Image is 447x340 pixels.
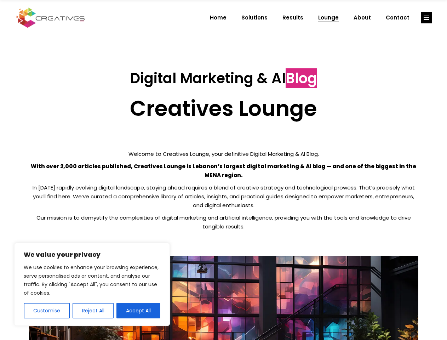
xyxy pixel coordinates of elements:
[282,8,303,27] span: Results
[29,70,418,87] h3: Digital Marketing & AI
[24,250,160,259] p: We value your privacy
[311,8,346,27] a: Lounge
[29,213,418,231] p: Our mission is to demystify the complexities of digital marketing and artificial intelligence, pr...
[24,263,160,297] p: We use cookies to enhance your browsing experience, serve personalised ads or content, and analys...
[234,8,275,27] a: Solutions
[378,8,417,27] a: Contact
[354,8,371,27] span: About
[210,8,227,27] span: Home
[14,243,170,326] div: We value your privacy
[116,303,160,318] button: Accept All
[202,8,234,27] a: Home
[318,8,339,27] span: Lounge
[241,8,268,27] span: Solutions
[29,149,418,158] p: Welcome to Creatives Lounge, your definitive Digital Marketing & AI Blog.
[346,8,378,27] a: About
[275,8,311,27] a: Results
[24,303,70,318] button: Customise
[29,96,418,121] h2: Creatives Lounge
[73,303,114,318] button: Reject All
[15,7,86,29] img: Creatives
[386,8,409,27] span: Contact
[421,12,432,23] a: link
[31,163,416,179] strong: With over 2,000 articles published, Creatives Lounge is Lebanon’s largest digital marketing & AI ...
[29,183,418,210] p: In [DATE] rapidly evolving digital landscape, staying ahead requires a blend of creative strategy...
[286,68,317,88] span: Blog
